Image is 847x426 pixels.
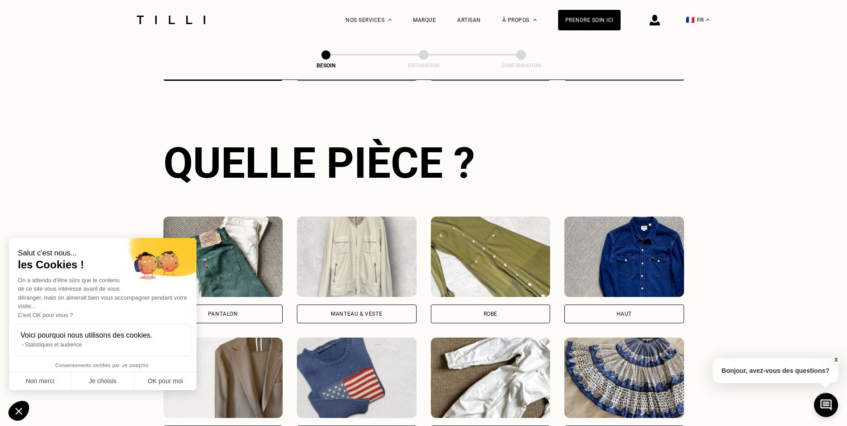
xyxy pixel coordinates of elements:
[388,19,392,21] img: Menu déroulant
[484,311,497,317] div: Robe
[208,311,238,317] div: Pantalon
[431,338,551,418] img: Tilli retouche votre Combinaison
[457,17,481,23] a: Artisan
[558,10,621,30] a: Prendre soin ici
[297,338,417,418] img: Tilli retouche votre Pull & gilet
[163,338,283,418] img: Tilli retouche votre Tailleur
[431,217,551,297] img: Tilli retouche votre Robe
[706,19,709,21] img: menu déroulant
[831,355,840,365] button: X
[564,338,684,418] img: Tilli retouche votre Jupe
[533,19,537,21] img: Menu déroulant à propos
[413,17,436,23] a: Marque
[476,63,566,69] div: Confirmation
[379,63,468,69] div: Estimation
[134,16,209,24] img: Logo du service de couturière Tilli
[163,217,283,297] img: Tilli retouche votre Pantalon
[564,217,684,297] img: Tilli retouche votre Haut
[297,217,417,297] img: Tilli retouche votre Manteau & Veste
[650,15,660,25] img: icône connexion
[617,311,632,317] div: Haut
[713,358,839,383] p: Bonjour, avez-vous des questions?
[331,311,382,317] div: Manteau & Veste
[686,16,695,24] span: 🇫🇷
[281,63,371,69] div: Besoin
[163,138,684,188] div: Quelle pièce ?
